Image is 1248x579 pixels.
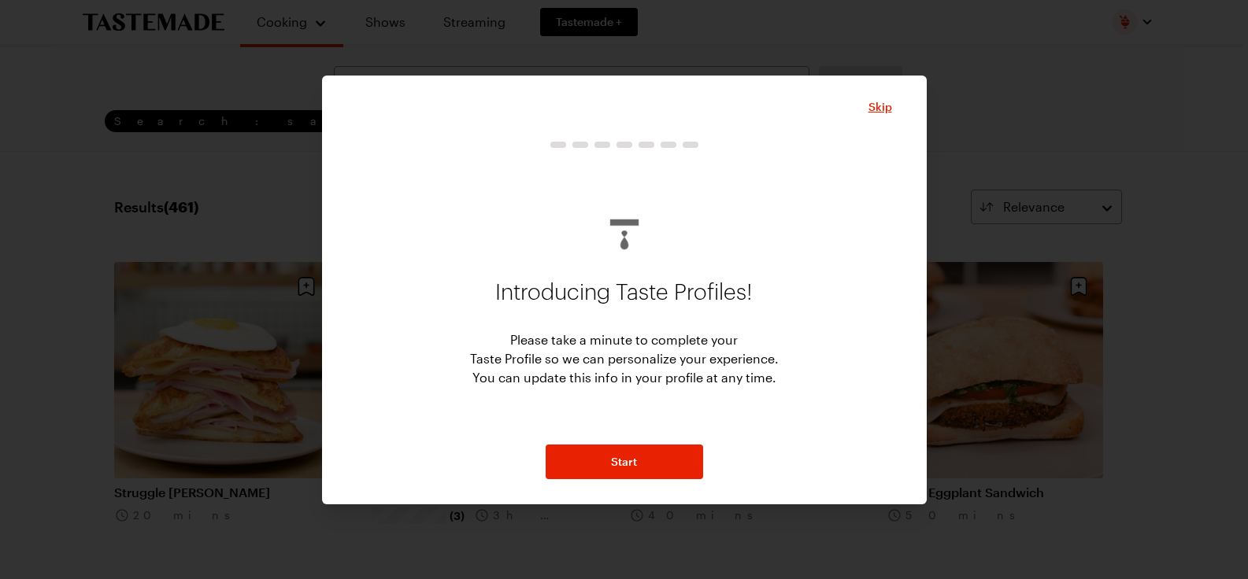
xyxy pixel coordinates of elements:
[470,330,779,387] p: Please take a minute to complete your Taste Profile so we can personalize your experience. You ca...
[868,99,892,115] button: Close
[611,454,637,470] span: Start
[495,267,753,318] p: Introducing Taste Profiles!
[546,444,703,479] button: NextStepButton
[868,99,892,115] span: Skip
